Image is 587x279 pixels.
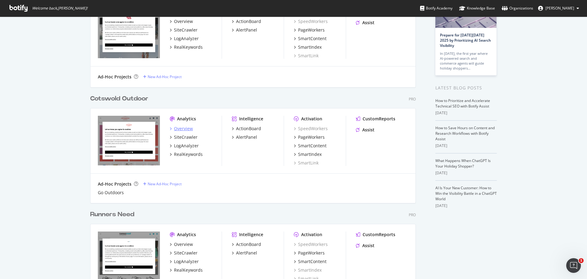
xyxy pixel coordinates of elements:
div: In [DATE], the first year where AI-powered search and commerce agents will guide holiday shoppers… [440,51,492,71]
div: Ad-Hoc Projects [98,74,131,80]
img: https://www.snowandrock.com/ [98,9,160,58]
a: CustomReports [356,116,395,122]
a: RealKeywords [170,151,203,157]
button: [PERSON_NAME] [533,3,584,13]
a: How to Prioritize and Accelerate Technical SEO with Botify Assist [435,98,490,109]
a: Overview [170,126,193,132]
div: Knowledge Base [459,5,495,11]
div: Overview [174,126,193,132]
div: Runners Need [90,210,134,219]
div: ActionBoard [236,126,261,132]
div: ActionBoard [236,18,261,25]
div: SmartIndex [298,151,322,157]
a: Overview [170,241,193,247]
a: New Ad-Hoc Project [143,74,182,79]
a: SmartContent [294,143,327,149]
iframe: Intercom live chat [566,258,581,273]
div: SiteCrawler [174,250,198,256]
a: PageWorkers [294,250,325,256]
a: Assist [356,243,375,249]
a: How to Save Hours on Content and Research Workflows with Botify Assist [435,125,495,141]
a: SpeedWorkers [294,18,328,25]
div: [DATE] [435,110,497,116]
a: SmartIndex [294,267,322,273]
a: SmartLink [294,160,319,166]
div: Activation [301,116,322,122]
a: Prepare for [DATE][DATE] 2025 by Prioritizing AI Search Visibility [440,32,491,48]
a: AlertPanel [232,27,257,33]
a: SmartContent [294,258,327,265]
a: AlertPanel [232,250,257,256]
a: LogAnalyzer [170,258,199,265]
span: 1 [579,258,584,263]
a: New Ad-Hoc Project [143,181,182,187]
a: PageWorkers [294,27,325,33]
div: Overview [174,241,193,247]
div: CustomReports [363,116,395,122]
div: PageWorkers [298,134,325,140]
div: Assist [362,20,375,26]
a: SmartIndex [294,151,322,157]
a: ActionBoard [232,241,261,247]
a: RealKeywords [170,267,203,273]
div: RealKeywords [174,267,203,273]
a: LogAnalyzer [170,36,199,42]
div: AlertPanel [236,134,257,140]
div: RealKeywords [174,151,203,157]
div: CustomReports [363,232,395,238]
a: ActionBoard [232,18,261,25]
a: Cotswold Outdoor [90,94,151,103]
div: New Ad-Hoc Project [148,74,182,79]
a: SpeedWorkers [294,241,328,247]
a: SmartIndex [294,44,322,50]
a: Runners Need [90,210,137,219]
a: AlertPanel [232,134,257,140]
div: PageWorkers [298,250,325,256]
a: Assist [356,20,375,26]
div: Intelligence [239,232,263,238]
div: Organizations [502,5,533,11]
div: LogAnalyzer [174,36,199,42]
div: SiteCrawler [174,134,198,140]
div: LogAnalyzer [174,143,199,149]
div: AlertPanel [236,250,257,256]
span: Welcome back, [PERSON_NAME] ! [32,6,87,11]
div: [DATE] [435,170,497,176]
div: AlertPanel [236,27,257,33]
a: RealKeywords [170,44,203,50]
div: Activation [301,232,322,238]
div: PageWorkers [298,27,325,33]
div: SmartContent [298,36,327,42]
div: SmartContent [298,143,327,149]
div: [DATE] [435,143,497,149]
div: Overview [174,18,193,25]
a: LogAnalyzer [170,143,199,149]
a: CustomReports [356,232,395,238]
div: [DATE] [435,203,497,209]
div: New Ad-Hoc Project [148,181,182,187]
div: RealKeywords [174,44,203,50]
div: Pro [409,212,416,217]
div: SiteCrawler [174,27,198,33]
a: SmartContent [294,36,327,42]
div: Analytics [177,116,196,122]
a: What Happens When ChatGPT Is Your Holiday Shopper? [435,158,491,169]
a: SmartLink [294,53,319,59]
div: LogAnalyzer [174,258,199,265]
a: SiteCrawler [170,134,198,140]
div: SmartIndex [298,44,322,50]
div: Assist [362,243,375,249]
a: SiteCrawler [170,250,198,256]
div: Cotswold Outdoor [90,94,148,103]
a: Go Outdoors [98,190,124,196]
div: ActionBoard [236,241,261,247]
a: SiteCrawler [170,27,198,33]
div: Ad-Hoc Projects [98,181,131,187]
span: Rebecca Green [545,6,574,11]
